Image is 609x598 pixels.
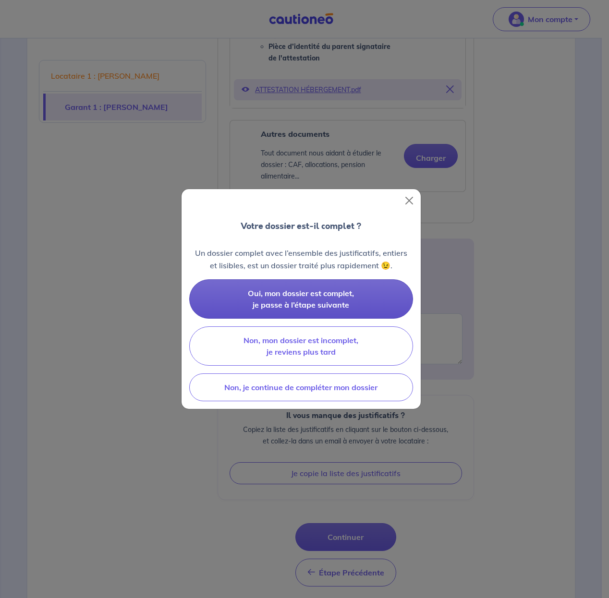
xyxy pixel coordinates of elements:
p: Un dossier complet avec l’ensemble des justificatifs, entiers et lisibles, est un dossier traité ... [189,247,413,272]
button: Non, je continue de compléter mon dossier [189,373,413,401]
p: Votre dossier est-il complet ? [241,220,361,232]
span: Non, mon dossier est incomplet, je reviens plus tard [244,335,358,357]
span: Non, je continue de compléter mon dossier [224,383,378,392]
button: Non, mon dossier est incomplet, je reviens plus tard [189,326,413,366]
span: Oui, mon dossier est complet, je passe à l’étape suivante [248,288,354,310]
button: Oui, mon dossier est complet, je passe à l’étape suivante [189,279,413,319]
button: Close [402,193,417,208]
